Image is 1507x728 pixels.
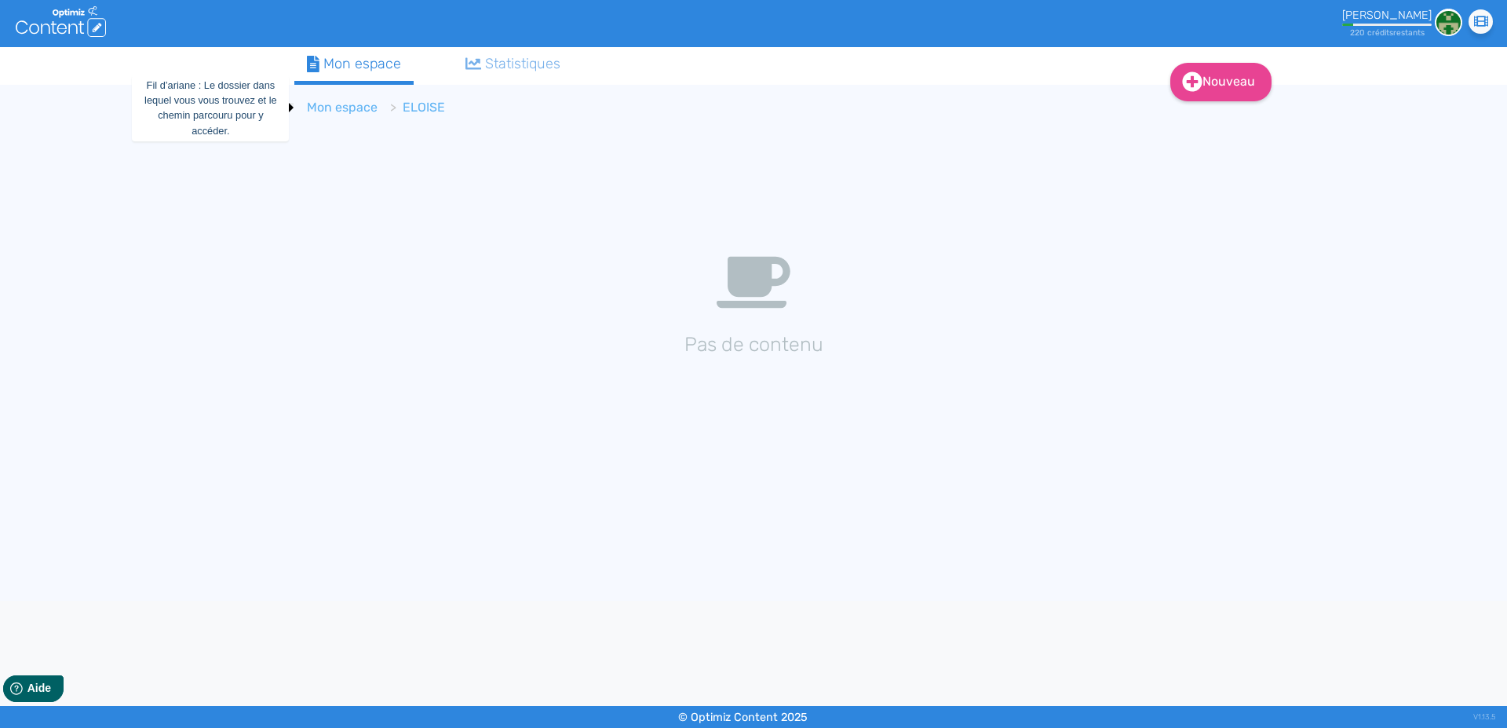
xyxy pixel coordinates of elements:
[1435,9,1462,36] img: 6adefb463699458b3a7e00f487fb9d6a
[80,13,104,25] span: Aide
[1473,706,1495,728] div: V1.13.5
[1350,27,1425,38] small: 220 crédit restant
[378,98,445,117] li: ELOISE
[1170,63,1272,101] a: Nouveau
[1342,9,1432,22] div: [PERSON_NAME]
[294,47,414,85] a: Mon espace
[132,75,289,141] div: Fil d’ariane : Le dossier dans lequel vous vous trouvez et le chemin parcouru pour y accéder.
[307,53,401,75] div: Mon espace
[1421,27,1425,38] span: s
[294,89,1079,126] nav: breadcrumb
[307,100,378,115] a: Mon espace
[465,53,561,75] div: Statistiques
[1389,27,1393,38] span: s
[678,711,808,724] small: © Optimiz Content 2025
[294,330,1213,360] p: Pas de contenu
[453,47,574,81] a: Statistiques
